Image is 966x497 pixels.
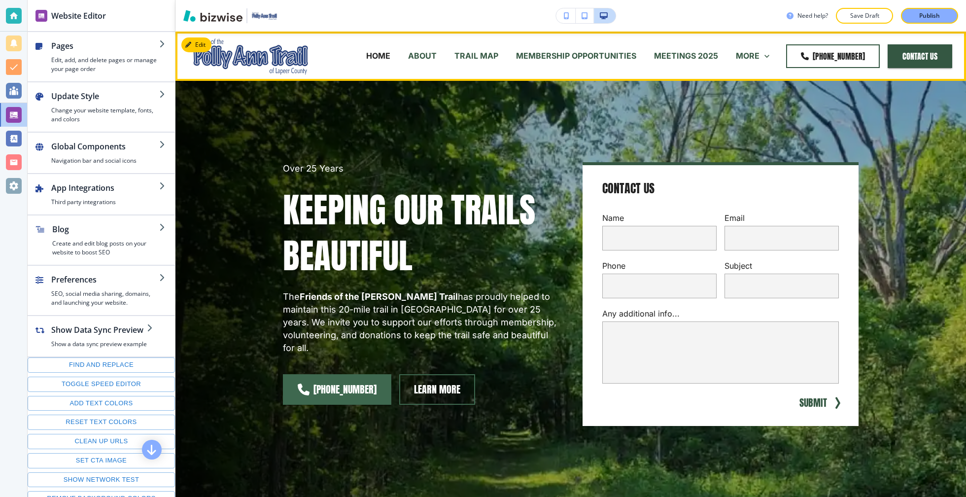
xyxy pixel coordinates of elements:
[283,187,559,279] h1: Keeping Our Trails Beautiful
[602,213,717,224] p: Name
[399,374,475,405] button: Learn More
[849,11,880,20] p: Save Draft
[51,274,159,285] h2: Preferences
[724,260,839,272] p: Subject
[51,324,147,336] h2: Show Data Sync Preview
[602,260,717,272] p: Phone
[28,266,175,315] button: PreferencesSEO, social media sharing, domains, and launching your website.
[28,396,175,411] button: Add text colors
[797,395,829,410] button: SUBMIT
[28,82,175,132] button: Update StyleChange your website template, fonts, and colors
[51,56,159,73] h4: Edit, add, and delete pages or manage your page order
[28,215,175,265] button: BlogCreate and edit blog posts on your website to boost SEO
[283,374,391,405] a: [PHONE_NUMBER]
[51,182,159,194] h2: App Integrations
[28,453,175,468] button: Set CTA image
[901,8,958,24] button: Publish
[251,11,278,20] img: Your Logo
[28,357,175,373] button: Find and replace
[602,308,839,319] p: Any additional info...
[283,290,559,355] p: The has proudly helped to maintain this 20-mile trail in [GEOGRAPHIC_DATA] for over 25 years. We ...
[51,156,159,165] h4: Navigation bar and social icons
[602,181,655,197] h4: Contact Us
[51,10,106,22] h2: Website Editor
[454,50,498,62] p: TRAIL MAP
[28,415,175,430] button: Reset text colors
[51,289,159,307] h4: SEO, social media sharing, domains, and launching your website.
[919,11,940,20] p: Publish
[51,106,159,124] h4: Change your website template, fonts, and colors
[516,50,636,62] p: MEMBERSHIP OPPORTUNITIES
[283,162,559,175] p: Over 25 Years
[654,50,718,62] p: MEETINGS 2025
[181,37,211,52] button: Edit
[51,340,147,349] h4: Show a data sync preview example
[190,35,312,76] img: Friends of the Polly Ann Trail
[836,8,893,24] button: Save Draft
[52,223,159,235] h2: Blog
[28,32,175,81] button: PagesEdit, add, and delete pages or manage your page order
[28,316,163,356] button: Show Data Sync PreviewShow a data sync preview example
[366,50,390,62] p: HOME
[28,472,175,488] button: Show network test
[51,40,159,52] h2: Pages
[797,11,828,20] h3: Need help?
[35,10,47,22] img: editor icon
[28,133,175,173] button: Global ComponentsNavigation bar and social icons
[183,10,242,22] img: Bizwise Logo
[786,44,880,68] a: [PHONE_NUMBER]
[51,90,159,102] h2: Update Style
[408,50,437,62] p: ABOUT
[28,174,175,214] button: App IntegrationsThird party integrations
[888,44,952,68] button: CONTACT US
[52,239,159,257] h4: Create and edit blog posts on your website to boost SEO
[28,377,175,392] button: Toggle speed editor
[300,291,458,302] strong: Friends of the [PERSON_NAME] Trail
[28,434,175,449] button: Clean up URLs
[51,141,159,152] h2: Global Components
[724,213,839,224] p: Email
[51,198,159,207] h4: Third party integrations
[736,50,759,62] p: MORE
